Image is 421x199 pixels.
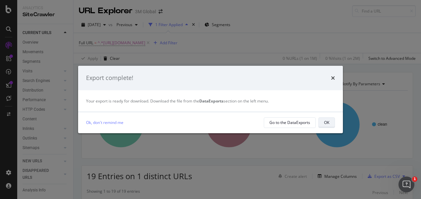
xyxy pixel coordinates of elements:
[199,98,269,104] span: section on the left menu.
[324,120,329,125] div: OK
[264,117,316,128] button: Go to the DataExports
[269,120,310,125] div: Go to the DataExports
[86,119,123,126] a: Ok, don't remind me
[331,74,335,82] div: times
[318,117,335,128] button: OK
[78,66,343,133] div: modal
[86,74,133,82] div: Export complete!
[199,98,223,104] strong: DataExports
[412,177,417,182] span: 1
[398,177,414,192] iframe: Intercom live chat
[86,98,335,104] div: Your export is ready for download. Download the file from the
